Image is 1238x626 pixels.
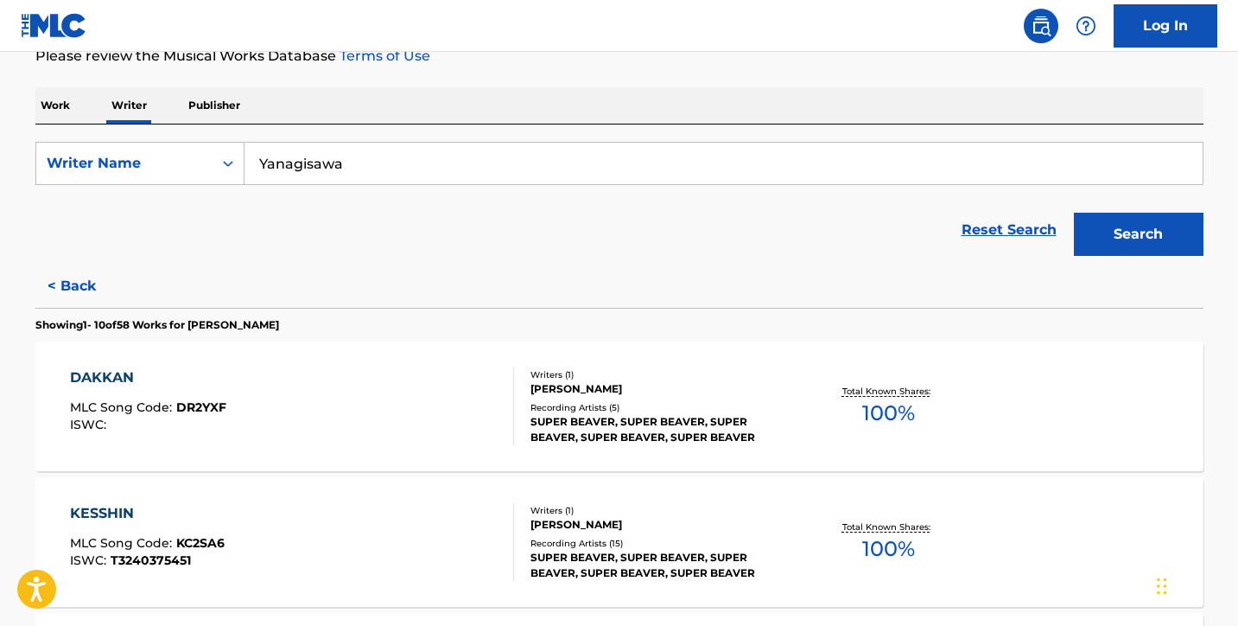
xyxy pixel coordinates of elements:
p: Please review the Musical Works Database [35,46,1203,67]
a: Public Search [1024,9,1058,43]
span: ISWC : [70,553,111,568]
div: DAKKAN [70,367,226,388]
span: MLC Song Code : [70,535,176,551]
button: < Back [35,265,139,308]
div: Help [1069,9,1103,43]
div: Writers ( 1 ) [530,504,791,517]
form: Search Form [35,142,1203,265]
iframe: Chat Widget [1152,543,1238,626]
div: [PERSON_NAME] [530,517,791,533]
div: Recording Artists ( 5 ) [530,401,791,414]
p: Publisher [183,87,245,124]
img: help [1076,16,1096,36]
p: Total Known Shares: [842,521,935,533]
div: SUPER BEAVER, SUPER BEAVER, SUPER BEAVER, SUPER BEAVER, SUPER BEAVER [530,550,791,581]
span: 100 % [862,533,915,565]
p: Writer [106,87,152,124]
a: Reset Search [953,211,1065,249]
p: Work [35,87,75,124]
div: Drag [1157,560,1167,612]
img: search [1031,16,1051,36]
div: Recording Artists ( 15 ) [530,537,791,550]
p: Showing 1 - 10 of 58 Works for [PERSON_NAME] [35,317,279,333]
p: Total Known Shares: [842,385,935,398]
a: DAKKANMLC Song Code:DR2YXFISWC:Writers (1)[PERSON_NAME]Recording Artists (5)SUPER BEAVER, SUPER B... [35,342,1203,471]
a: Log In [1114,4,1217,48]
div: Writers ( 1 ) [530,368,791,381]
img: MLC Logo [21,13,87,38]
div: SUPER BEAVER, SUPER BEAVER, SUPER BEAVER, SUPER BEAVER, SUPER BEAVER [530,414,791,445]
span: ISWC : [70,417,111,432]
div: KESSHIN [70,503,225,524]
span: 100 % [862,398,915,429]
span: T3240375451 [111,553,191,568]
div: Writer Name [47,153,202,174]
span: MLC Song Code : [70,399,176,415]
div: [PERSON_NAME] [530,381,791,397]
span: DR2YXF [176,399,226,415]
button: Search [1074,213,1203,256]
a: Terms of Use [336,48,430,64]
span: KC2SA6 [176,535,225,551]
a: KESSHINMLC Song Code:KC2SA6ISWC:T3240375451Writers (1)[PERSON_NAME]Recording Artists (15)SUPER BE... [35,477,1203,607]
